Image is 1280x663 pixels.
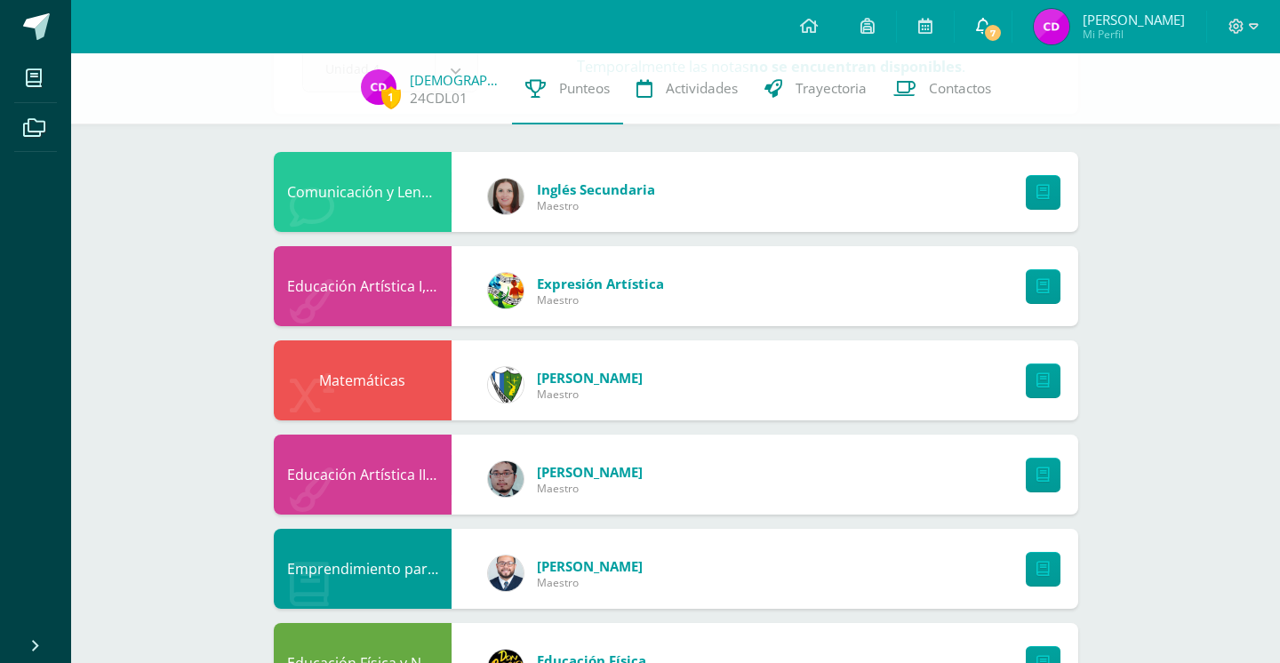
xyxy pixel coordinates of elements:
span: Trayectoria [796,79,867,98]
span: 1 [381,86,401,108]
span: 7 [983,23,1003,43]
span: [PERSON_NAME] [537,557,643,575]
span: Maestro [537,481,643,496]
span: [PERSON_NAME] [537,369,643,387]
span: Actividades [666,79,738,98]
div: Matemáticas [274,340,452,420]
a: Punteos [512,53,623,124]
div: Emprendimiento para la Productividad [274,529,452,609]
img: 8af0450cf43d44e38c4a1497329761f3.png [488,179,524,214]
a: [DEMOGRAPHIC_DATA][PERSON_NAME] [410,71,499,89]
img: 5fac68162d5e1b6fbd390a6ac50e103d.png [488,461,524,497]
span: Contactos [929,79,991,98]
span: Maestro [537,575,643,590]
span: Maestro [537,292,664,308]
span: Maestro [537,198,655,213]
div: Comunicación y Lenguaje, Idioma Extranjero Inglés [274,152,452,232]
div: Educación Artística II, Artes Plásticas [274,435,452,515]
a: Trayectoria [751,53,880,124]
span: Inglés Secundaria [537,180,655,198]
img: 159e24a6ecedfdf8f489544946a573f0.png [488,273,524,308]
a: 24CDL01 [410,89,468,108]
span: Punteos [559,79,610,98]
img: d7d6d148f6dec277cbaab50fee73caa7.png [488,367,524,403]
span: Maestro [537,387,643,402]
a: Contactos [880,53,1004,124]
span: Mi Perfil [1083,27,1185,42]
img: 9fc6919c4ddf501a64a63e09c246e7e8.png [1034,9,1069,44]
a: Actividades [623,53,751,124]
span: [PERSON_NAME] [537,463,643,481]
span: [PERSON_NAME] [1083,11,1185,28]
img: 9fc6919c4ddf501a64a63e09c246e7e8.png [361,69,396,105]
span: Expresión Artística [537,275,664,292]
img: eaa624bfc361f5d4e8a554d75d1a3cf6.png [488,555,524,591]
div: Educación Artística I, Música y Danza [274,246,452,326]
